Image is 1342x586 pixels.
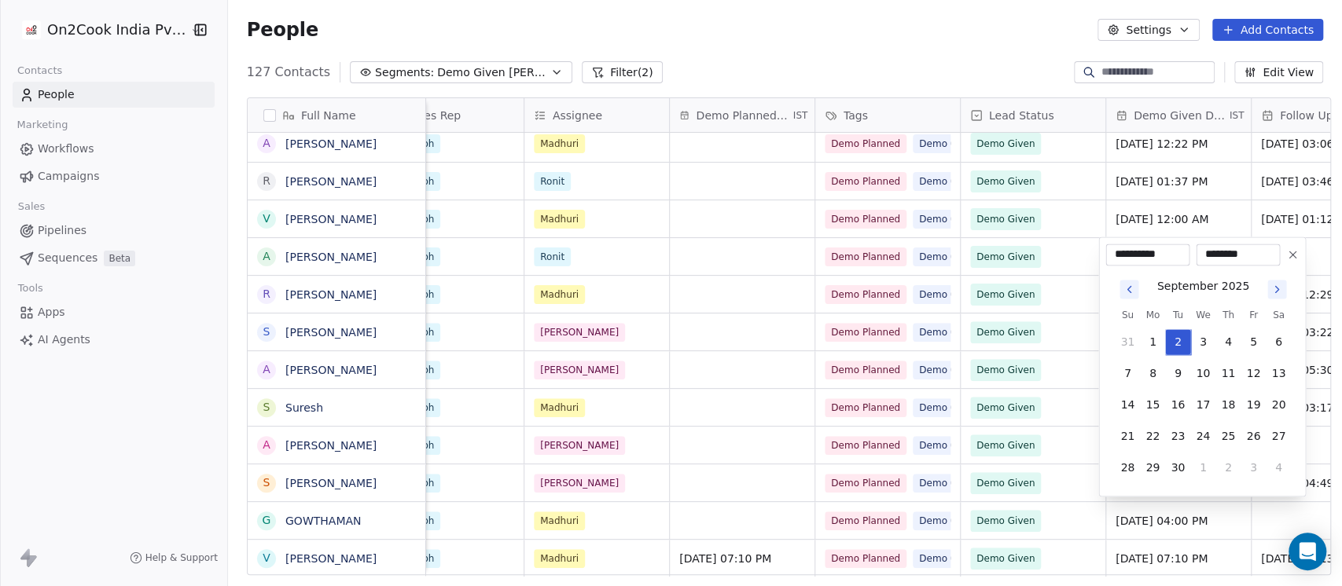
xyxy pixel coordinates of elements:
[1215,455,1241,480] button: 2
[1115,329,1140,354] button: 31
[1215,307,1241,323] th: Thursday
[1241,329,1266,354] button: 5
[1165,423,1190,449] button: 23
[1266,392,1291,417] button: 20
[1165,455,1190,480] button: 30
[1266,278,1288,300] button: Go to next month
[1190,329,1215,354] button: 3
[1115,392,1140,417] button: 14
[1266,329,1291,354] button: 6
[1241,307,1266,323] th: Friday
[1215,392,1241,417] button: 18
[1215,329,1241,354] button: 4
[1241,361,1266,386] button: 12
[1190,455,1215,480] button: 1
[1165,307,1190,323] th: Tuesday
[1190,307,1215,323] th: Wednesday
[1140,329,1165,354] button: 1
[1215,361,1241,386] button: 11
[1165,329,1190,354] button: 2
[1266,423,1291,449] button: 27
[1215,423,1241,449] button: 25
[1165,392,1190,417] button: 16
[1266,455,1291,480] button: 4
[1140,392,1165,417] button: 15
[1157,278,1249,295] div: September 2025
[1190,423,1215,449] button: 24
[1241,455,1266,480] button: 3
[1115,423,1140,449] button: 21
[1190,392,1215,417] button: 17
[1241,423,1266,449] button: 26
[1165,361,1190,386] button: 9
[1115,307,1140,323] th: Sunday
[1190,361,1215,386] button: 10
[1140,307,1165,323] th: Monday
[1140,455,1165,480] button: 29
[1115,455,1140,480] button: 28
[1118,278,1140,300] button: Go to previous month
[1266,307,1291,323] th: Saturday
[1241,392,1266,417] button: 19
[1140,361,1165,386] button: 8
[1266,361,1291,386] button: 13
[1115,361,1140,386] button: 7
[1140,423,1165,449] button: 22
